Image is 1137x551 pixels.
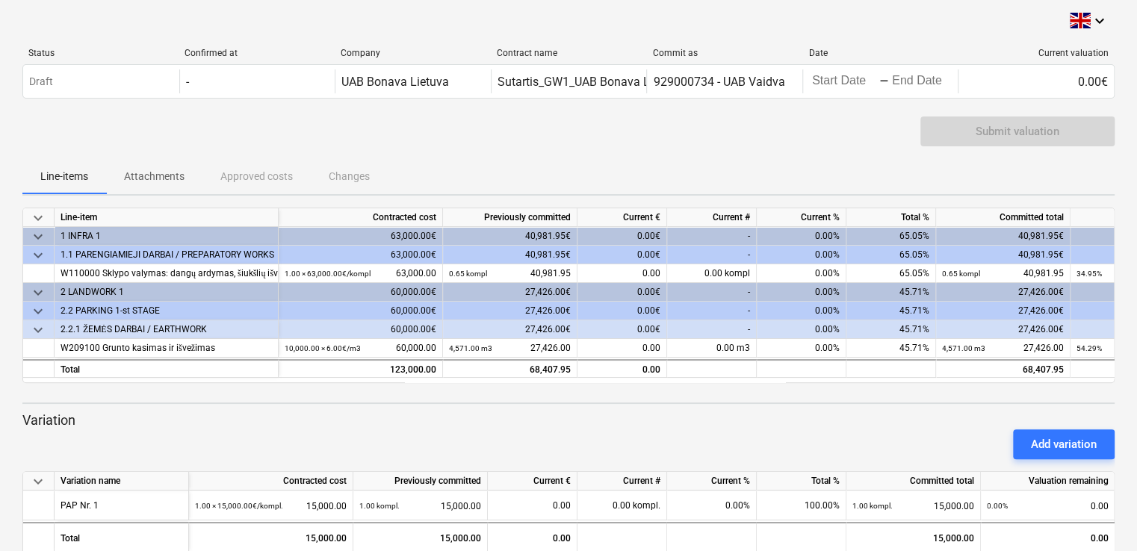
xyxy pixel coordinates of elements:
[577,264,667,283] div: 0.00
[936,359,1071,378] div: 68,407.95
[29,209,47,227] span: keyboard_arrow_down
[279,283,443,302] div: 60,000.00€
[494,491,571,520] div: 0.00
[846,264,936,283] div: 65.05%
[667,283,757,302] div: -
[61,339,272,358] div: W209100 Grunto kasimas ir išvežimas
[443,246,577,264] div: 40,981.95€
[1076,344,1102,352] small: 54.29%
[285,264,436,283] div: 63,000.00
[55,472,189,491] div: Variation name
[852,502,893,510] small: 1.00 kompl.
[667,491,757,520] div: 0.00%
[577,283,667,302] div: 0.00€
[936,208,1071,227] div: Committed total
[449,344,492,352] small: 4,571.00 m3
[29,321,47,339] span: keyboard_arrow_down
[279,246,443,264] div: 63,000.00€
[1076,270,1102,278] small: 34.95%
[757,283,846,302] div: 0.00%
[61,264,272,283] div: W110000 Sklypo valymas: dangų ardymas, šiukšlių išvežimas
[846,472,981,491] div: Committed total
[61,227,272,246] div: 1 INFRA 1
[809,71,879,92] input: Start Date
[846,339,936,358] div: 45.71%
[964,48,1109,58] div: Current valuation
[498,75,837,89] div: Sutartis_GW1_UAB Bonava Lietuva - UAB Vaidva Nr. 20250212-3
[577,472,667,491] div: Current #
[846,208,936,227] div: Total %
[29,74,53,90] p: Draft
[1091,12,1109,30] i: keyboard_arrow_down
[942,264,1064,283] div: 40,981.95
[889,71,959,92] input: End Date
[667,246,757,264] div: -
[1013,429,1115,459] button: Add variation
[497,48,641,58] div: Contract name
[55,359,279,378] div: Total
[879,77,889,86] div: -
[667,339,757,358] div: 0.00 m3
[279,227,443,246] div: 63,000.00€
[667,472,757,491] div: Current %
[577,227,667,246] div: 0.00€
[285,339,436,358] div: 60,000.00
[846,283,936,302] div: 45.71%
[653,75,784,89] div: 929000734 - UAB Vaidva
[195,491,347,521] div: 15,000.00
[359,502,400,510] small: 1.00 kompl.
[667,302,757,320] div: -
[449,339,571,358] div: 27,426.00
[61,302,272,320] div: 2.2 PARKING 1-st STAGE
[808,48,952,58] div: Date
[936,227,1071,246] div: 40,981.95€
[285,344,361,352] small: 10,000.00 × 6.00€ / m3
[443,283,577,302] div: 27,426.00€
[1031,435,1097,454] div: Add variation
[449,361,571,379] div: 68,407.95
[22,411,1115,429] p: Variation
[40,169,88,184] p: Line-items
[846,320,936,339] div: 45.71%
[577,491,667,520] div: 0.00 kompl.
[449,264,571,283] div: 40,981.95
[757,264,846,283] div: 0.00%
[936,283,1071,302] div: 27,426.00€
[936,302,1071,320] div: 27,426.00€
[987,502,1008,510] small: 0.00%
[757,208,846,227] div: Current %
[29,473,47,491] span: keyboard_arrow_down
[28,48,173,58] div: Status
[757,491,846,520] div: 100.00%
[577,246,667,264] div: 0.00€
[577,359,667,378] div: 0.00
[942,344,985,352] small: 4,571.00 m3
[942,339,1064,358] div: 27,426.00
[61,491,99,520] div: PAP Nr. 1
[667,264,757,283] div: 0.00 kompl
[279,302,443,320] div: 60,000.00€
[189,472,353,491] div: Contracted cost
[55,208,279,227] div: Line-item
[577,208,667,227] div: Current €
[958,69,1114,93] div: 0.00€
[443,208,577,227] div: Previously committed
[61,283,272,302] div: 2 LANDWORK 1
[341,48,485,58] div: Company
[29,302,47,320] span: keyboard_arrow_down
[936,320,1071,339] div: 27,426.00€
[652,48,796,58] div: Commit as
[29,284,47,302] span: keyboard_arrow_down
[443,227,577,246] div: 40,981.95€
[443,302,577,320] div: 27,426.00€
[29,246,47,264] span: keyboard_arrow_down
[757,302,846,320] div: 0.00%
[987,491,1109,521] div: 0.00
[757,227,846,246] div: 0.00%
[449,270,487,278] small: 0.65 kompl
[846,246,936,264] div: 65.05%
[285,361,436,379] div: 123,000.00
[757,320,846,339] div: 0.00%
[846,302,936,320] div: 45.71%
[667,208,757,227] div: Current #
